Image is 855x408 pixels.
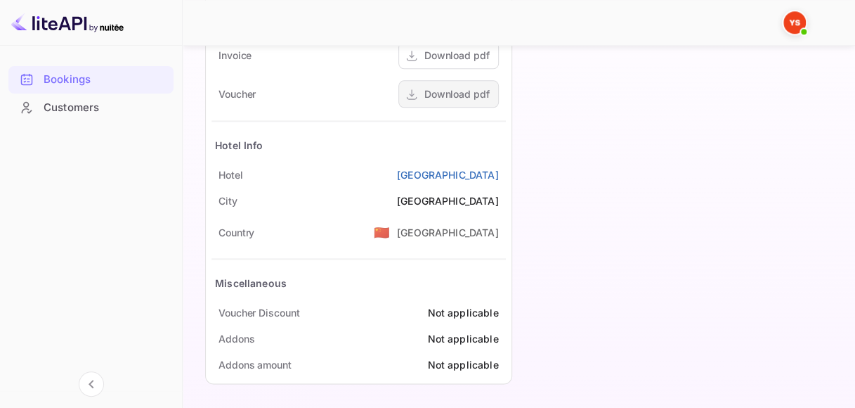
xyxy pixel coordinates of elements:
[215,138,263,153] div: Hotel Info
[8,94,174,120] a: Customers
[427,357,498,372] div: Not applicable
[397,225,499,240] div: [GEOGRAPHIC_DATA]
[218,167,243,182] div: Hotel
[11,11,124,34] img: LiteAPI logo
[783,11,806,34] img: Yandex Support
[215,276,287,291] div: Miscellaneous
[218,331,254,346] div: Addons
[397,193,499,208] div: [GEOGRAPHIC_DATA]
[424,48,490,63] div: Download pdf
[397,167,499,182] a: [GEOGRAPHIC_DATA]
[44,100,167,116] div: Customers
[8,94,174,122] div: Customers
[8,66,174,94] div: Bookings
[424,87,490,101] div: Download pdf
[218,357,292,372] div: Addons amount
[44,72,167,88] div: Bookings
[218,305,299,320] div: Voucher Discount
[218,87,256,101] div: Voucher
[427,331,498,346] div: Not applicable
[218,48,252,63] div: Invoice
[79,371,104,397] button: Collapse navigation
[218,193,237,208] div: City
[427,305,498,320] div: Not applicable
[218,225,254,240] div: Country
[374,219,390,245] span: United States
[8,66,174,92] a: Bookings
